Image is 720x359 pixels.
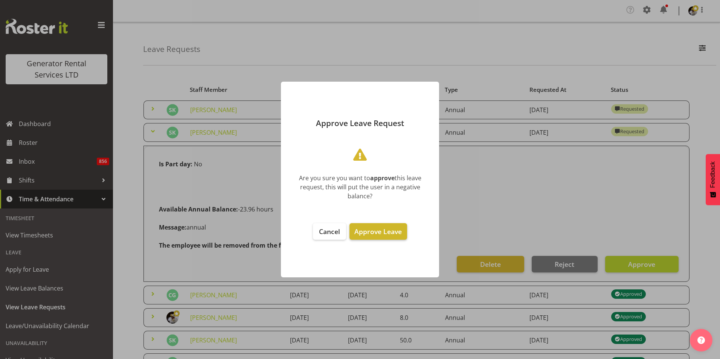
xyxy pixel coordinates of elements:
[292,173,428,201] div: Are you sure you want to this leave request, this will put the user in a negative balance?
[313,223,346,240] button: Cancel
[354,227,402,236] span: Approve Leave
[288,119,432,127] p: Approve Leave Request
[319,227,340,236] span: Cancel
[697,336,705,344] img: help-xxl-2.png
[349,223,407,240] button: Approve Leave
[370,174,395,182] b: approve
[709,161,716,188] span: Feedback
[706,154,720,205] button: Feedback - Show survey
